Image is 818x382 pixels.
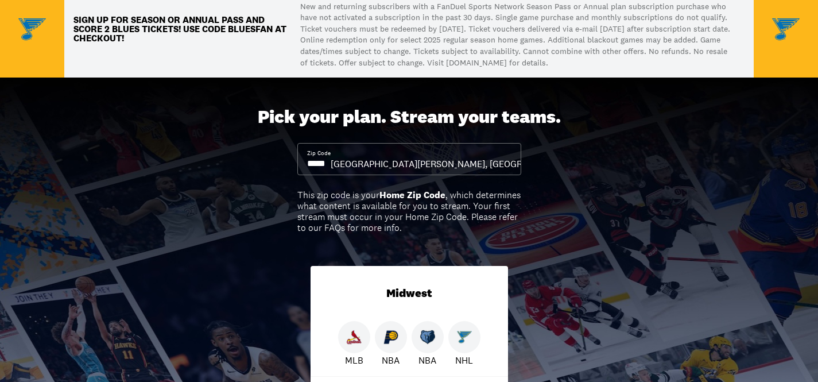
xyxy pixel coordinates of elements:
[383,330,398,345] img: Pacers
[347,330,362,345] img: Cardinals
[420,330,435,345] img: Grizzlies
[307,149,331,157] div: Zip Code
[418,353,436,367] p: NBA
[73,16,291,43] p: Sign up for Season or Annual Pass and score 2 Blues TICKETS! Use code BLUESFAN at checkout!
[772,16,800,43] img: Team Logo
[331,157,576,170] div: [GEOGRAPHIC_DATA][PERSON_NAME], [GEOGRAPHIC_DATA]
[345,353,363,367] p: MLB
[300,1,735,69] p: New and returning subscribers with a FanDuel Sports Network Season Pass or Annual plan subscripti...
[311,266,508,321] div: Midwest
[379,189,445,201] b: Home Zip Code
[297,190,521,234] div: This zip code is your , which determines what content is available for you to stream. Your first ...
[382,353,400,367] p: NBA
[18,16,46,43] img: Team Logo
[455,353,473,367] p: NHL
[258,106,561,128] div: Pick your plan. Stream your teams.
[457,330,472,345] img: Blues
